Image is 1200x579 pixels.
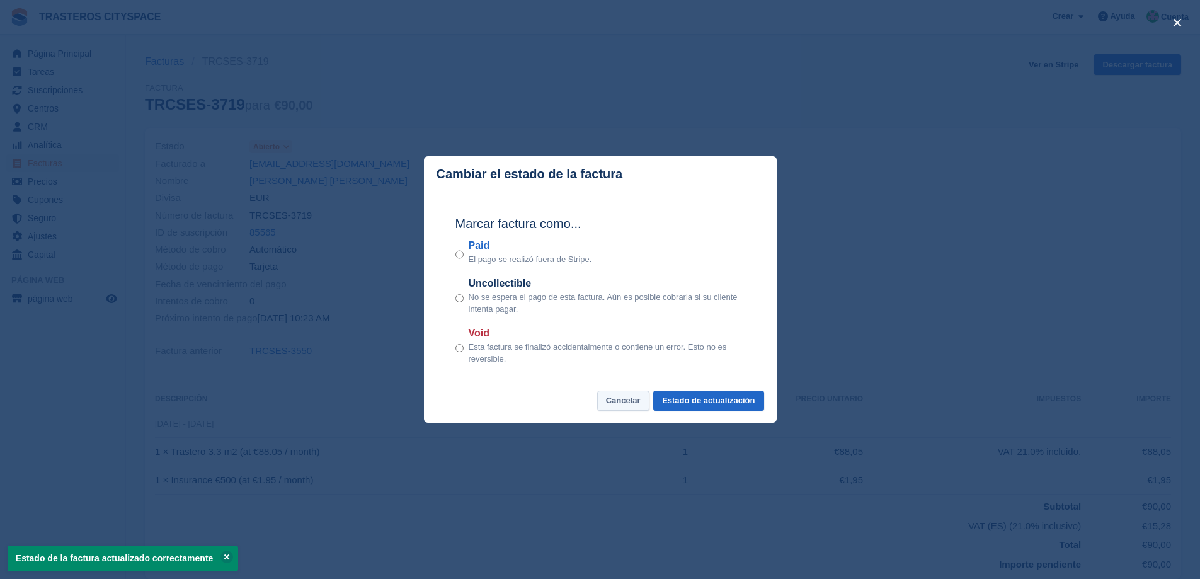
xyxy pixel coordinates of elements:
[469,253,592,266] p: El pago se realizó fuera de Stripe.
[469,291,745,316] p: No se espera el pago de esta factura. Aún es posible cobrarla si su cliente intenta pagar.
[8,546,238,571] p: Estado de la factura actualizado correctamente
[597,391,649,411] button: Cancelar
[469,326,745,341] label: Void
[469,238,592,253] label: Paid
[1167,13,1187,33] button: close
[653,391,763,411] button: Estado de actualización
[437,167,623,181] p: Cambiar el estado de la factura
[469,341,745,365] p: Esta factura se finalizó accidentalmente o contiene un error. Esto no es reversible.
[469,276,745,291] label: Uncollectible
[455,214,745,233] h2: Marcar factura como...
